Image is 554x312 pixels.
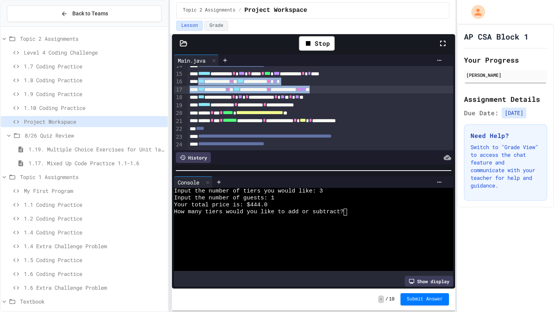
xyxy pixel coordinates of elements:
span: Input the number of tiers you would like: 3 [174,188,323,195]
span: Due Date: [464,108,499,118]
span: 1.10 Coding Practice [24,104,165,112]
div: Console [174,178,203,186]
button: Submit Answer [400,293,449,305]
div: 23 [174,133,184,141]
span: 1.19. Multiple Choice Exercises for Unit 1a (1.1-1.6) [28,145,165,153]
span: 1.5 Coding Practice [24,256,165,264]
span: Submit Answer [407,296,443,302]
span: / [239,7,241,13]
span: 10 [389,296,394,302]
div: 16 [174,78,184,86]
span: 1.17. Mixed Up Code Practice 1.1-1.6 [28,159,165,167]
span: Topic 1 Assignments [20,173,165,181]
span: Project Workspace [24,118,165,126]
h2: Your Progress [464,55,547,65]
span: - [378,295,384,303]
div: Main.java [174,55,219,66]
div: Console [174,176,213,188]
span: Back to Teams [72,10,108,18]
button: Grade [204,21,228,31]
div: 14 [174,62,184,70]
span: [DATE] [502,108,526,118]
span: Topic 2 Assignments [183,7,235,13]
h1: AP CSA Block 1 [464,31,529,42]
button: Lesson [176,21,203,31]
div: 15 [174,70,184,78]
span: My First Program [24,187,165,195]
div: 22 [174,125,184,133]
div: Main.java [174,56,209,65]
span: How many tiers would you like to add or subtract? [174,209,344,216]
div: 17 [174,86,184,94]
span: 8/26 Quiz Review [25,131,165,139]
span: 1.1 Coding Practice [24,201,165,209]
p: Switch to "Grade View" to access the chat feature and communicate with your teacher for help and ... [471,143,541,189]
div: 19 [174,102,184,110]
span: Input the number of guests: 1 [174,195,274,202]
span: Level 4 Coding Challenge [24,48,165,56]
div: 24 [174,141,184,149]
span: 1.7 Coding Practice [24,62,165,70]
span: 1.6 Extra Challenge Problem [24,284,165,292]
h3: Need Help? [471,131,541,140]
div: 25 [174,149,184,157]
div: History [176,152,211,163]
div: 21 [174,118,184,125]
span: Textbook [20,297,165,305]
div: My Account [463,3,487,21]
div: Stop [299,36,335,51]
span: 1.4 Extra Challenge Problem [24,242,165,250]
span: 1.9 Coding Practice [24,90,165,98]
span: / [385,296,388,302]
div: [PERSON_NAME] [466,71,545,78]
span: Your total price is: $444.0 [174,202,267,209]
div: 20 [174,110,184,117]
span: 1.6 Coding Practice [24,270,165,278]
span: Project Workspace [244,6,307,15]
h2: Assignment Details [464,94,547,105]
div: 18 [174,94,184,101]
div: Show display [405,276,453,287]
span: 1.2 Coding Practice [24,214,165,222]
span: Topic 2 Assignments [20,35,165,43]
button: Back to Teams [7,5,162,22]
span: 1.4 Coding Practice [24,228,165,236]
span: 1.8 Coding Practice [24,76,165,84]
